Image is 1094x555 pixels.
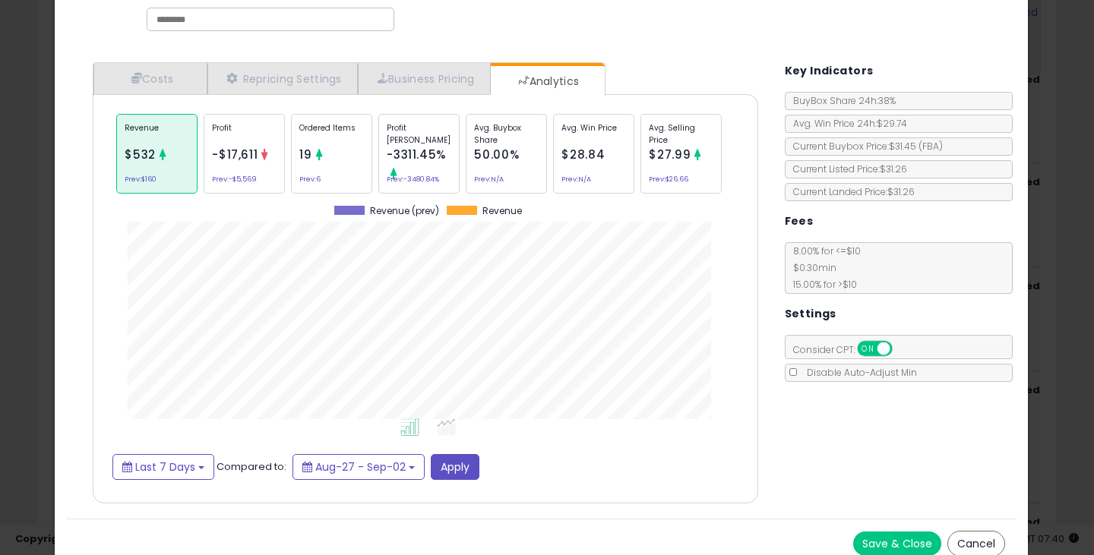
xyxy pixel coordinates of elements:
a: Repricing Settings [207,63,358,94]
small: Prev: $160 [125,177,157,181]
span: $0.30 min [786,261,836,274]
span: OFF [890,342,914,355]
button: Apply [431,454,479,480]
span: -3311.45% [387,147,446,162]
span: Revenue (prev) [370,206,439,216]
span: $27.99 [649,147,691,162]
span: Last 7 Days [135,459,195,475]
span: Revenue [482,206,522,216]
a: Analytics [491,66,603,96]
p: Avg. Win Price [561,122,626,145]
span: 15.00 % for > $10 [786,278,857,291]
span: Compared to: [217,459,286,473]
span: Avg. Win Price 24h: $29.74 [786,117,907,130]
span: Aug-27 - Sep-02 [315,459,406,475]
span: BuyBox Share 24h: 38% [786,94,896,107]
span: Current Landed Price: $31.26 [786,185,915,198]
a: Business Pricing [358,63,491,94]
a: Costs [93,63,207,94]
span: $532 [125,147,156,162]
small: Prev: N/A [474,177,504,181]
h5: Settings [785,304,836,323]
span: $28.84 [561,147,605,162]
p: Profit [212,122,277,145]
small: Prev: -$5,569 [212,177,257,181]
small: Prev: 6 [299,177,321,181]
span: 8.00 % for <= $10 [786,244,861,291]
span: 19 [299,147,311,162]
p: Avg. Selling Price [649,122,713,145]
span: Disable Auto-Adjust Min [799,366,917,379]
span: Current Listed Price: $31.26 [786,162,907,175]
span: $31.45 [889,140,943,153]
span: ( FBA ) [919,140,943,153]
p: Profit [PERSON_NAME] [387,122,451,145]
span: ON [858,342,877,355]
span: 50.00% [474,147,519,162]
span: Current Buybox Price: [786,140,943,153]
small: Prev: N/A [561,177,591,181]
p: Revenue [125,122,189,145]
small: Prev: -3480.84% [387,177,439,181]
span: Consider CPT: [786,343,912,356]
small: Prev: $26.66 [649,177,688,181]
h5: Fees [785,212,814,231]
p: Ordered Items [299,122,364,145]
span: -$17,611 [212,147,258,162]
h5: Key Indicators [785,61,874,80]
p: Avg. Buybox Share [474,122,539,145]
